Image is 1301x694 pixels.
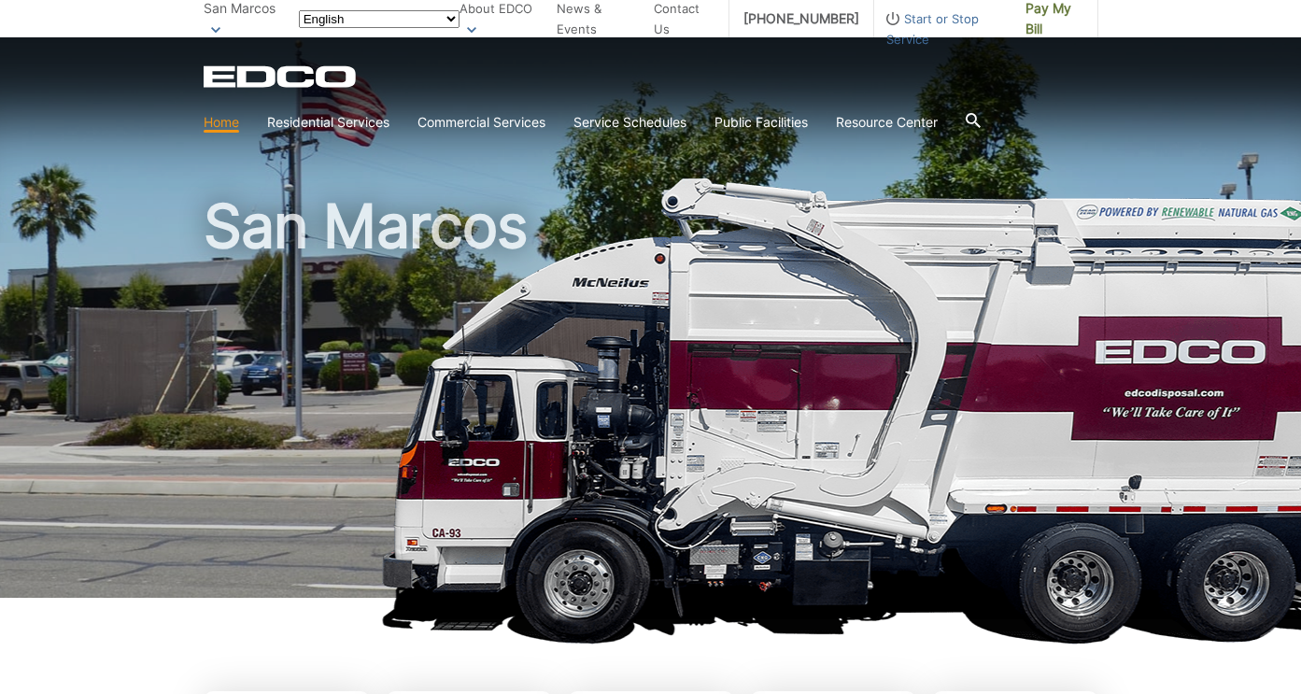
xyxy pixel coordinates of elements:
[204,65,359,88] a: EDCD logo. Return to the homepage.
[836,112,938,133] a: Resource Center
[714,112,808,133] a: Public Facilities
[299,10,460,28] select: Select a language
[417,112,545,133] a: Commercial Services
[573,112,686,133] a: Service Schedules
[267,112,389,133] a: Residential Services
[204,196,1098,606] h1: San Marcos
[204,112,239,133] a: Home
